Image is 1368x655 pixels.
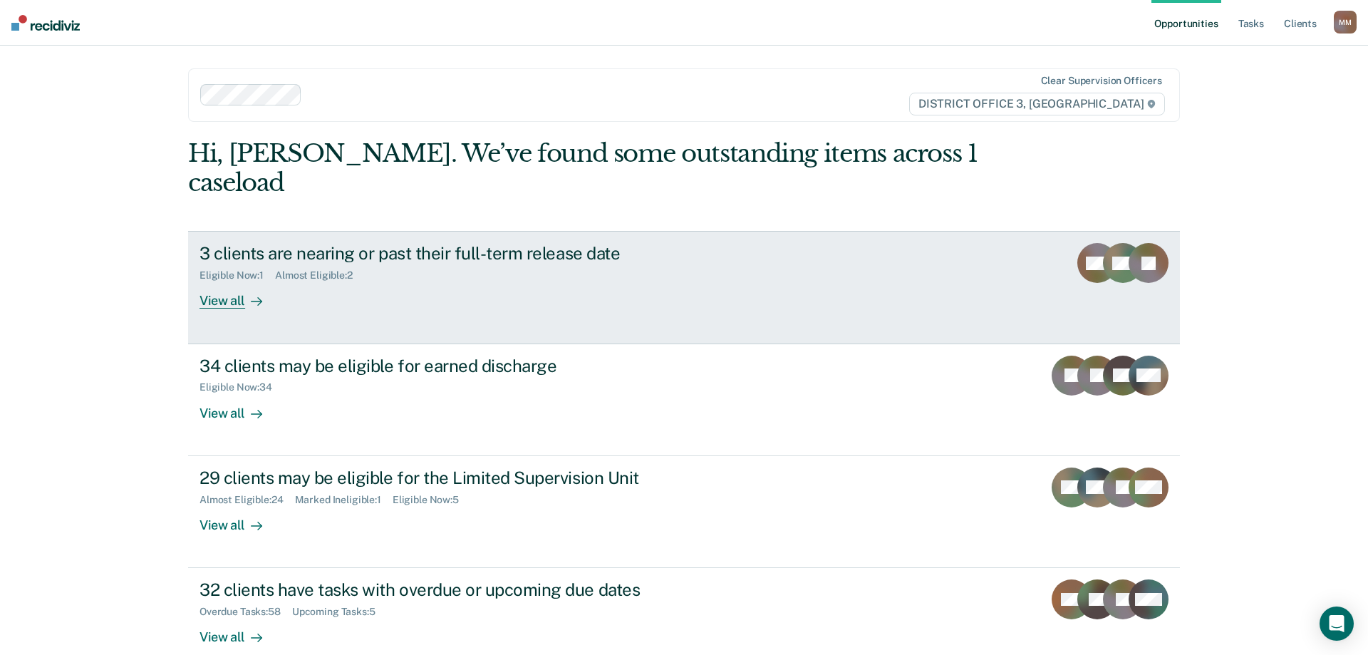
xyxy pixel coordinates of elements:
[11,15,80,31] img: Recidiviz
[1041,75,1162,87] div: Clear supervision officers
[199,393,279,421] div: View all
[199,579,700,600] div: 32 clients have tasks with overdue or upcoming due dates
[199,381,284,393] div: Eligible Now : 34
[292,606,387,618] div: Upcoming Tasks : 5
[393,494,470,506] div: Eligible Now : 5
[188,344,1180,456] a: 34 clients may be eligible for earned dischargeEligible Now:34View all
[199,606,292,618] div: Overdue Tasks : 58
[199,505,279,533] div: View all
[199,269,275,282] div: Eligible Now : 1
[199,494,295,506] div: Almost Eligible : 24
[199,282,279,309] div: View all
[1334,11,1357,33] button: MM
[188,456,1180,568] a: 29 clients may be eligible for the Limited Supervision UnitAlmost Eligible:24Marked Ineligible:1E...
[199,356,700,376] div: 34 clients may be eligible for earned discharge
[188,139,982,197] div: Hi, [PERSON_NAME]. We’ve found some outstanding items across 1 caseload
[275,269,364,282] div: Almost Eligible : 2
[199,468,700,488] div: 29 clients may be eligible for the Limited Supervision Unit
[1320,607,1354,641] div: Open Intercom Messenger
[199,618,279,646] div: View all
[199,243,700,264] div: 3 clients are nearing or past their full-term release date
[188,231,1180,344] a: 3 clients are nearing or past their full-term release dateEligible Now:1Almost Eligible:2View all
[1334,11,1357,33] div: M M
[295,494,393,506] div: Marked Ineligible : 1
[909,93,1165,115] span: DISTRICT OFFICE 3, [GEOGRAPHIC_DATA]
